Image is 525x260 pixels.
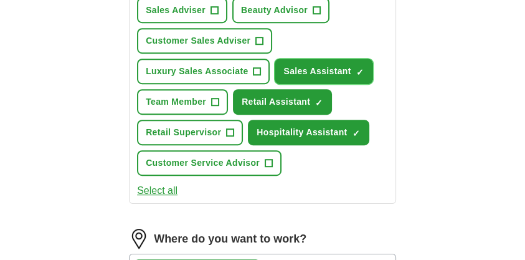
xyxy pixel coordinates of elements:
[356,67,364,77] span: ✓
[146,4,206,17] span: Sales Adviser
[137,89,228,115] button: Team Member
[137,120,243,145] button: Retail Supervisor
[275,59,372,84] button: Sales Assistant✓
[137,183,177,198] button: Select all
[248,120,369,145] button: Hospitality Assistant✓
[233,89,332,115] button: Retail Assistant✓
[137,150,281,176] button: Customer Service Advisor
[129,229,149,249] img: location.png
[146,34,250,47] span: Customer Sales Adviser
[242,95,310,108] span: Retail Assistant
[137,59,270,84] button: Luxury Sales Associate
[283,65,351,78] span: Sales Assistant
[257,126,347,139] span: Hospitality Assistant
[352,128,360,138] span: ✓
[146,95,206,108] span: Team Member
[146,156,260,170] span: Customer Service Advisor
[315,98,323,108] span: ✓
[241,4,308,17] span: Beauty Advisor
[154,231,306,248] label: Where do you want to work?
[137,28,272,54] button: Customer Sales Adviser
[146,126,221,139] span: Retail Supervisor
[146,65,248,78] span: Luxury Sales Associate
